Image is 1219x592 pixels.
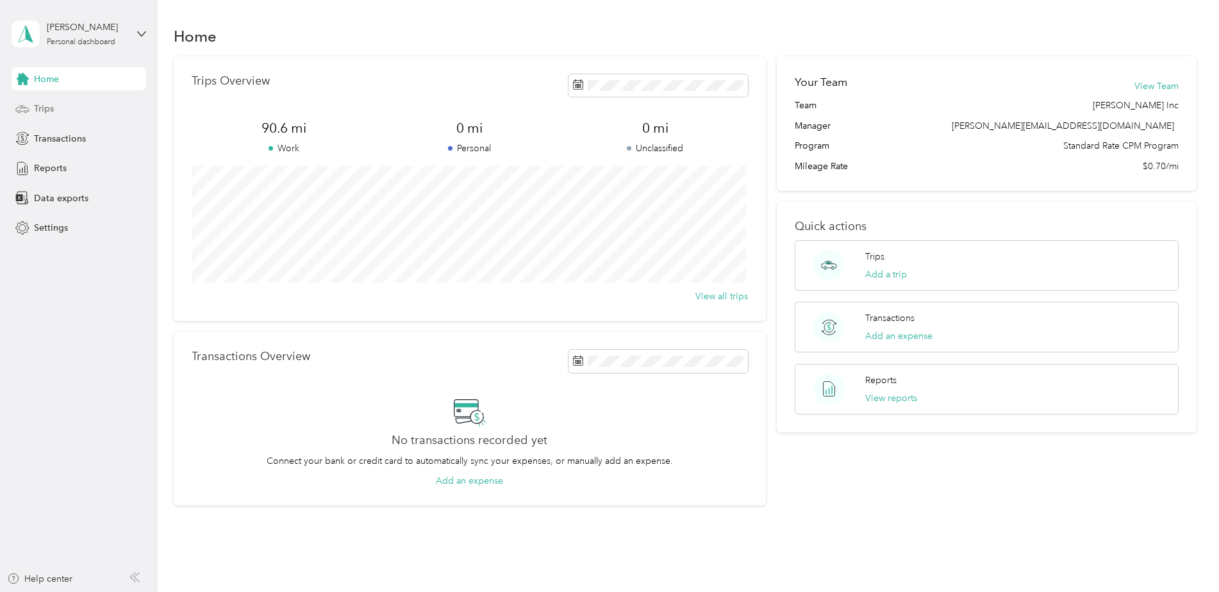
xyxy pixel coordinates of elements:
h2: No transactions recorded yet [392,434,547,447]
span: Manager [795,119,831,133]
p: Reports [865,374,897,387]
p: Work [192,142,377,155]
span: Team [795,99,817,112]
h1: Home [174,29,217,43]
span: $0.70/mi [1143,160,1179,173]
button: View Team [1134,79,1179,93]
button: View all trips [695,290,748,303]
span: Home [34,72,59,86]
span: Standard Rate CPM Program [1063,139,1179,152]
button: Add an expense [865,329,933,343]
span: [PERSON_NAME] Inc [1093,99,1179,112]
p: Personal [377,142,562,155]
p: Transactions Overview [192,350,310,363]
button: View reports [865,391,917,405]
span: Trips [34,102,54,115]
div: [PERSON_NAME] [47,21,127,34]
h2: Your Team [795,74,847,90]
span: 90.6 mi [192,119,377,137]
span: Mileage Rate [795,160,848,173]
span: [PERSON_NAME][EMAIL_ADDRESS][DOMAIN_NAME] [952,120,1174,131]
span: Program [795,139,829,152]
p: Quick actions [795,220,1179,233]
p: Unclassified [563,142,748,155]
p: Trips Overview [192,74,270,88]
span: 0 mi [563,119,748,137]
span: Reports [34,161,67,175]
p: Transactions [865,311,915,325]
span: 0 mi [377,119,562,137]
span: Settings [34,221,68,234]
span: Data exports [34,192,88,205]
button: Add an expense [436,474,503,488]
button: Help center [7,572,72,586]
span: Transactions [34,132,86,145]
p: Connect your bank or credit card to automatically sync your expenses, or manually add an expense. [267,454,673,468]
p: Trips [865,250,884,263]
iframe: Everlance-gr Chat Button Frame [1147,520,1219,592]
button: Add a trip [865,268,907,281]
div: Personal dashboard [47,38,115,46]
